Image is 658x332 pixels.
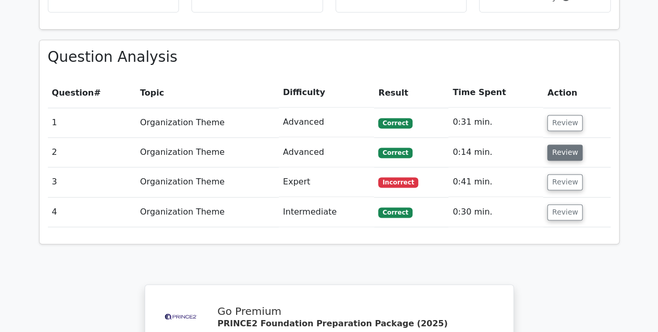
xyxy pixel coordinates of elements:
td: 1 [48,108,136,137]
td: 0:14 min. [448,138,543,167]
span: Correct [378,148,412,158]
th: Topic [136,78,279,108]
button: Review [547,204,583,220]
td: 0:30 min. [448,197,543,227]
th: Result [374,78,448,108]
td: Organization Theme [136,167,279,197]
td: Organization Theme [136,108,279,137]
h3: Question Analysis [48,48,611,66]
th: Action [543,78,610,108]
td: Advanced [279,108,374,137]
td: Intermediate [279,197,374,227]
td: 3 [48,167,136,197]
th: Difficulty [279,78,374,108]
span: Correct [378,118,412,128]
td: 0:31 min. [448,108,543,137]
td: 2 [48,138,136,167]
td: Organization Theme [136,138,279,167]
td: 4 [48,197,136,227]
td: Organization Theme [136,197,279,227]
span: Correct [378,207,412,218]
button: Review [547,144,583,161]
th: Time Spent [448,78,543,108]
span: Question [52,88,94,98]
span: Incorrect [378,177,418,188]
th: # [48,78,136,108]
td: Expert [279,167,374,197]
button: Review [547,174,583,190]
td: 0:41 min. [448,167,543,197]
td: Advanced [279,138,374,167]
button: Review [547,115,583,131]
